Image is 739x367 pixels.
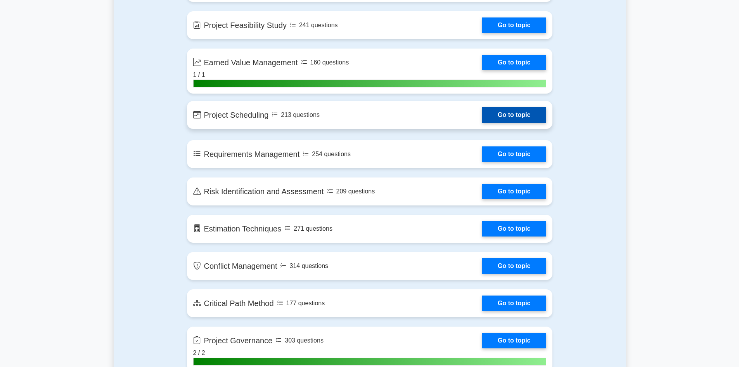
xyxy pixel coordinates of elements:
a: Go to topic [482,296,546,311]
a: Go to topic [482,146,546,162]
a: Go to topic [482,333,546,348]
a: Go to topic [482,107,546,123]
a: Go to topic [482,55,546,70]
a: Go to topic [482,258,546,274]
a: Go to topic [482,17,546,33]
a: Go to topic [482,221,546,237]
a: Go to topic [482,184,546,199]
